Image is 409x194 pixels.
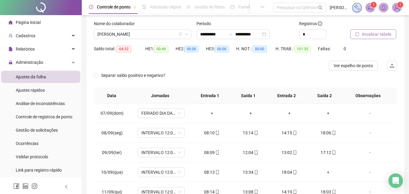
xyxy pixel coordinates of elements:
[176,45,206,52] div: HE 2:
[94,20,139,27] label: Nome do colaborador
[141,148,181,157] span: INTERVALO 12:00 13:00 18:00
[314,169,343,176] div: +
[215,46,229,52] span: 00:00
[260,5,265,9] span: ellipsis
[130,87,191,104] th: Jornadas
[197,110,226,117] div: +
[267,87,305,104] th: Entrada 2
[64,185,68,189] span: left
[145,45,176,52] div: HE 1:
[16,60,43,65] span: Administração
[8,60,13,64] span: lock
[16,128,58,133] span: Gestão de solicitações
[141,109,181,118] span: FERIADO DIA DA INDEPENDÊNCIA
[228,32,233,37] span: to
[294,46,311,52] span: 101:35
[381,5,386,10] span: bell
[230,5,235,9] span: dashboard
[314,110,343,117] div: +
[16,74,46,79] span: Ajustes da folha
[8,47,13,51] span: file
[238,5,262,9] span: Painel do DP
[179,32,182,36] span: filter
[299,20,322,27] span: Registros
[344,46,346,51] span: 0
[253,190,258,194] span: mobile
[16,88,45,93] span: Ajustes rápidos
[314,149,343,156] div: 17:12
[16,168,62,173] span: Link para registro rápido
[236,110,265,117] div: +
[133,5,137,9] span: pushpin
[215,170,219,174] span: mobile
[373,3,375,7] span: 1
[197,130,226,136] div: 08:10
[97,5,130,9] span: Controle de ponto
[154,46,168,52] span: 00:49
[275,149,304,156] div: 13:02
[331,190,336,194] span: mobile
[329,61,378,71] button: Ver espelho de ponto
[352,169,388,176] div: -
[399,3,401,7] span: 1
[89,5,93,9] span: clock-circle
[236,45,275,52] div: H. NOT.:
[253,150,258,155] span: mobile
[8,20,13,25] span: home
[392,3,401,12] img: 59777
[330,4,348,11] span: [PERSON_NAME]
[206,45,236,52] div: HE 3:
[8,34,13,38] span: user-add
[253,131,258,135] span: mobile
[94,45,145,52] div: Saldo total:
[252,46,267,52] span: 00:00
[16,20,41,25] span: Página inicial
[350,29,396,39] button: Atualizar tabela
[150,5,181,9] span: Admissão digital
[354,4,360,11] img: sparkle-icon.fc2bf0ac1784a2077858766a79e2daf3.svg
[184,46,199,52] span: 00:00
[331,150,336,155] span: mobile
[196,20,215,27] label: Período
[275,110,304,117] div: +
[388,173,403,188] div: Open Intercom Messenger
[352,130,388,136] div: -
[390,63,394,68] span: upload
[318,46,331,51] span: Faltas:
[141,168,181,177] span: INTERVALO 12:00 13:00 18:00
[22,183,28,189] span: linkedin
[116,46,131,52] span: -04:32
[292,190,297,194] span: mobile
[142,5,146,9] span: file-done
[197,169,226,176] div: 08:13
[344,87,392,104] th: Observações
[292,150,297,155] span: mobile
[334,62,373,69] span: Ver espelho de ponto
[186,5,191,9] span: sun
[101,130,123,135] span: 08/09(seg)
[368,5,373,10] span: notification
[236,130,265,136] div: 13:14
[191,87,229,104] th: Entrada 1
[16,101,65,106] span: Análise de inconsistências
[275,45,318,52] div: H. TRAB.:
[371,2,377,8] sup: 1
[185,32,188,36] span: down
[253,170,258,174] span: mobile
[292,170,297,174] span: mobile
[102,150,122,155] span: 09/09(ter)
[101,170,123,175] span: 10/09(qua)
[197,149,226,156] div: 08:09
[275,169,304,176] div: 18:04
[31,183,38,189] span: instagram
[352,149,388,156] div: -
[215,150,219,155] span: mobile
[236,149,265,156] div: 12:04
[101,111,124,116] span: 07/09(dom)
[397,2,403,8] sup: Atualize o seu contato no menu Meus Dados
[318,5,323,10] span: search
[16,154,48,159] span: Validar protocolo
[305,87,344,104] th: Saída 2
[194,5,225,9] span: Gestão de férias
[228,32,233,37] span: swap-right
